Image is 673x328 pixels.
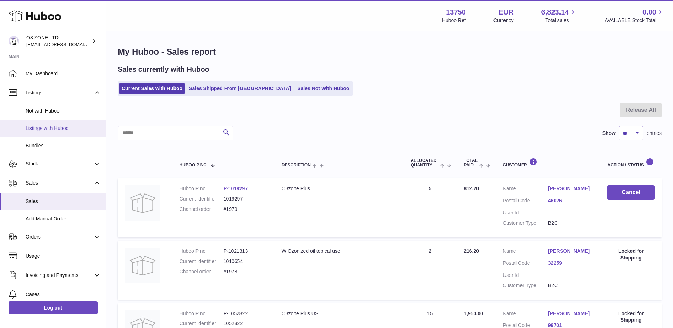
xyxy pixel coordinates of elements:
dd: 1010654 [224,258,267,265]
span: My Dashboard [26,70,101,77]
a: Sales Not With Huboo [295,83,352,94]
dt: Channel order [180,268,224,275]
div: W Ozonized oil topical use [282,248,397,255]
div: O3zone Plus [282,185,397,192]
span: 1,950.00 [464,311,483,316]
span: Huboo P no [180,163,207,168]
span: Total paid [464,158,478,168]
img: hello@o3zoneltd.co.uk [9,36,19,47]
dt: Huboo P no [180,185,224,192]
a: [PERSON_NAME] [548,248,594,255]
a: 0.00 AVAILABLE Stock Total [605,7,664,24]
dt: Channel order [180,206,224,213]
span: Not with Huboo [26,108,101,114]
button: Cancel [607,185,655,200]
a: 6,823.14 Total sales [541,7,577,24]
dt: Current identifier [180,320,224,327]
dt: Name [503,310,548,319]
dd: P-1052822 [224,310,267,317]
td: 2 [403,241,457,300]
dt: Huboo P no [180,310,224,317]
span: Bundles [26,142,101,149]
dt: Name [503,248,548,256]
span: entries [647,130,662,137]
strong: 13750 [446,7,466,17]
h2: Sales currently with Huboo [118,65,209,74]
span: [EMAIL_ADDRESS][DOMAIN_NAME] [26,42,104,47]
a: [PERSON_NAME] [548,185,594,192]
dt: Postal Code [503,260,548,268]
dt: Huboo P no [180,248,224,255]
span: Cases [26,291,101,298]
dd: P-1021313 [224,248,267,255]
span: 0.00 [642,7,656,17]
div: Locked for Shipping [607,310,655,324]
span: AVAILABLE Stock Total [605,17,664,24]
dd: B2C [548,282,594,289]
span: Total sales [545,17,577,24]
a: Current Sales with Huboo [119,83,185,94]
span: Usage [26,253,101,259]
dt: Current identifier [180,258,224,265]
div: Locked for Shipping [607,248,655,261]
div: Huboo Ref [442,17,466,24]
span: Invoicing and Payments [26,272,93,279]
dd: 1019297 [224,196,267,202]
a: 32259 [548,260,594,267]
div: Customer [503,158,593,168]
td: 5 [403,178,457,237]
span: 216.20 [464,248,479,254]
dd: #1978 [224,268,267,275]
dd: B2C [548,220,594,226]
dt: Customer Type [503,220,548,226]
img: no-photo-large.jpg [125,248,160,283]
span: Listings with Huboo [26,125,101,132]
dt: User Id [503,209,548,216]
a: Log out [9,301,98,314]
strong: EUR [498,7,513,17]
span: Add Manual Order [26,215,101,222]
a: [PERSON_NAME] [548,310,594,317]
span: Sales [26,180,93,186]
span: Description [282,163,311,168]
dt: Name [503,185,548,194]
label: Show [602,130,616,137]
span: 812.20 [464,186,479,191]
a: 46026 [548,197,594,204]
dd: #1979 [224,206,267,213]
dt: Postal Code [503,197,548,206]
dt: Current identifier [180,196,224,202]
span: Sales [26,198,101,205]
span: Stock [26,160,93,167]
a: P-1019297 [224,186,248,191]
a: Sales Shipped From [GEOGRAPHIC_DATA] [186,83,293,94]
span: Listings [26,89,93,96]
div: O3 ZONE LTD [26,34,90,48]
div: Currency [493,17,514,24]
span: ALLOCATED Quantity [410,158,438,168]
img: no-photo-large.jpg [125,185,160,221]
span: Orders [26,234,93,240]
div: O3zone Plus US [282,310,397,317]
dt: User Id [503,272,548,279]
dt: Customer Type [503,282,548,289]
h1: My Huboo - Sales report [118,46,662,58]
span: 6,823.14 [541,7,569,17]
div: Action / Status [607,158,655,168]
dd: 1052822 [224,320,267,327]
